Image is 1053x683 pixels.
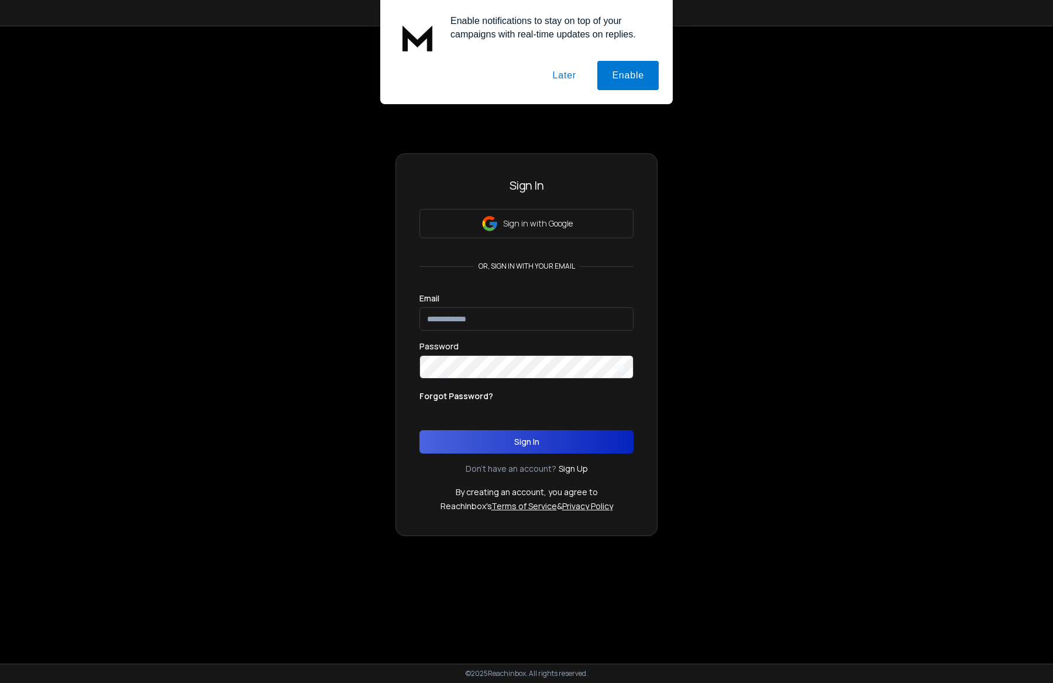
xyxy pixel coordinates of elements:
div: Enable notifications to stay on top of your campaigns with real-time updates on replies. [441,14,659,41]
p: By creating an account, you agree to [456,486,598,498]
button: Sign In [419,430,634,454]
p: or, sign in with your email [474,262,580,271]
label: Email [419,294,439,303]
p: Sign in with Google [503,218,573,229]
label: Password [419,342,459,351]
h3: Sign In [419,177,634,194]
button: Enable [597,61,659,90]
button: Later [538,61,590,90]
p: Forgot Password? [419,390,493,402]
p: © 2025 Reachinbox. All rights reserved. [466,669,588,678]
p: Don't have an account? [466,463,556,475]
a: Sign Up [559,463,588,475]
button: Sign in with Google [419,209,634,238]
img: notification icon [394,14,441,61]
a: Terms of Service [491,500,557,512]
p: ReachInbox's & [441,500,613,512]
a: Privacy Policy [562,500,613,512]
